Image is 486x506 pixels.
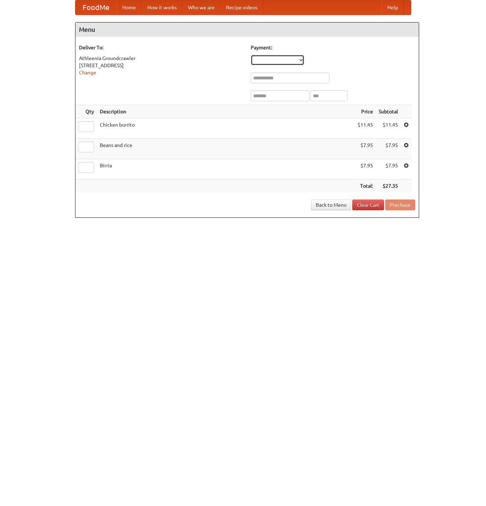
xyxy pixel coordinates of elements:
td: Chicken burrito [97,118,355,139]
td: $7.95 [376,159,401,180]
td: Beans and rice [97,139,355,159]
td: $7.95 [355,139,376,159]
td: $7.95 [355,159,376,180]
th: Price [355,105,376,118]
a: Who we are [182,0,220,15]
th: Subtotal [376,105,401,118]
a: Back to Menu [311,200,351,210]
a: Change [79,70,96,75]
td: Birria [97,159,355,180]
th: $27.35 [376,180,401,193]
button: Purchase [385,200,415,210]
a: FoodMe [75,0,117,15]
a: Home [117,0,142,15]
a: How it works [142,0,182,15]
h5: Deliver To: [79,44,244,51]
div: Athleenia Groundcrawler [79,55,244,62]
th: Description [97,105,355,118]
a: Clear Cart [352,200,384,210]
th: Qty [75,105,97,118]
div: [STREET_ADDRESS] [79,62,244,69]
td: $7.95 [376,139,401,159]
a: Help [382,0,404,15]
h5: Payment: [251,44,415,51]
h4: Menu [75,23,419,37]
a: Recipe videos [220,0,263,15]
td: $11.45 [355,118,376,139]
td: $11.45 [376,118,401,139]
th: Total: [355,180,376,193]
